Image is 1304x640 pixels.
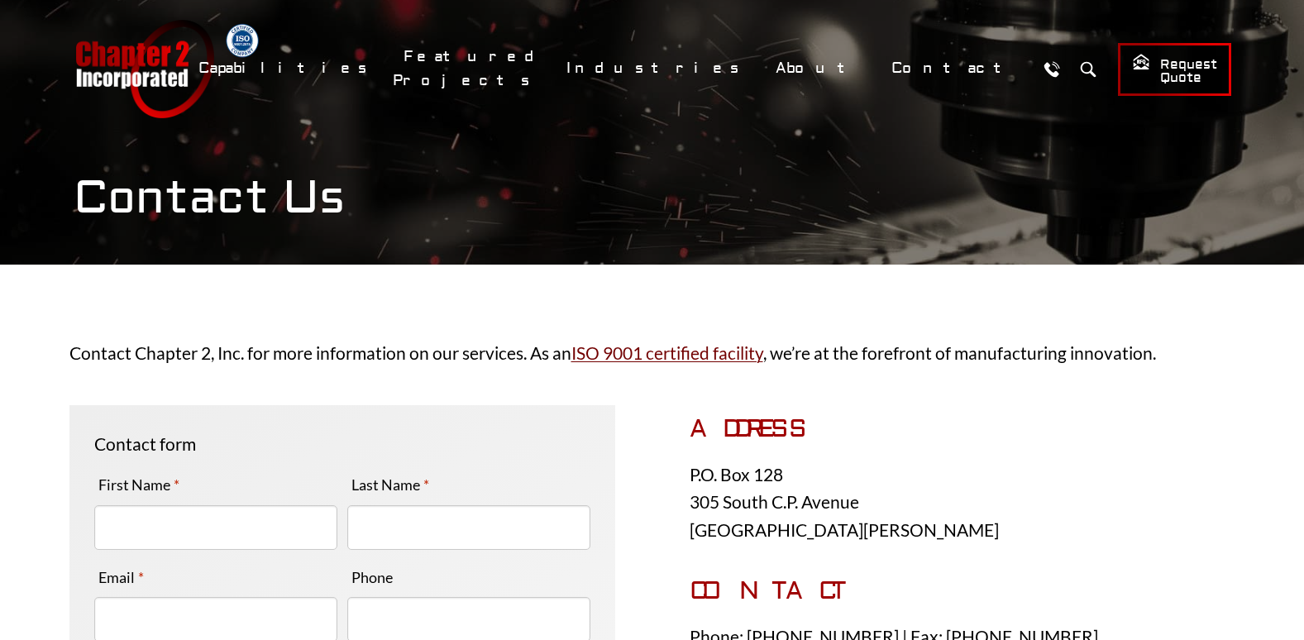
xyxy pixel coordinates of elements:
a: Request Quote [1118,43,1231,96]
a: Industries [556,50,757,86]
h3: CONTACT [690,576,1235,606]
label: Email [94,564,149,590]
button: Search [1073,54,1104,84]
a: Chapter 2 Incorporated [74,20,214,118]
p: P.O. Box 128 305 South C.P. Avenue [GEOGRAPHIC_DATA][PERSON_NAME] [690,461,1235,544]
a: ISO 9001 certified facility [571,342,763,363]
label: First Name [94,471,184,498]
a: Featured Projects [393,39,547,98]
h3: ADDRESS [690,414,1235,444]
h1: Contact Us [74,170,1231,226]
a: About [765,50,872,86]
label: Phone [347,564,397,590]
a: Contact [881,50,1029,86]
p: Contact Chapter 2, Inc. for more information on our services. As an , we’re at the forefront of m... [69,339,1235,367]
a: Call Us [1037,54,1068,84]
a: Capabilities [188,50,385,86]
span: Request Quote [1132,53,1217,87]
p: Contact form [94,430,590,458]
label: Last Name [347,471,434,498]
